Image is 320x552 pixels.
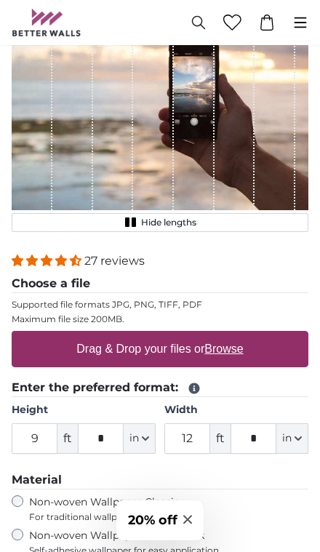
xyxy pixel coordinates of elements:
p: Maximum file size 200MB. [12,313,308,325]
span: 27 reviews [84,254,145,268]
button: in [276,423,308,454]
span: For traditional wallpapering with paste [29,511,308,523]
p: Supported file formats JPG, PNG, TIFF, PDF [12,299,308,311]
span: ft [210,423,231,454]
span: ft [57,423,78,454]
legend: Material [12,471,308,489]
u: Browse [204,343,243,355]
span: 4.41 stars [12,254,84,268]
span: in [282,431,292,446]
button: Hide lengths [12,213,308,232]
legend: Choose a file [12,275,308,293]
label: Drag & Drop your files or [71,335,249,364]
label: Non-woven Wallpaper Classic [29,495,308,523]
img: Betterwalls [12,9,81,36]
span: in [129,431,139,446]
label: Height [12,403,156,417]
span: Hide lengths [141,217,196,228]
legend: Enter the preferred format: [12,379,308,397]
button: in [124,423,156,454]
label: Width [164,403,308,417]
